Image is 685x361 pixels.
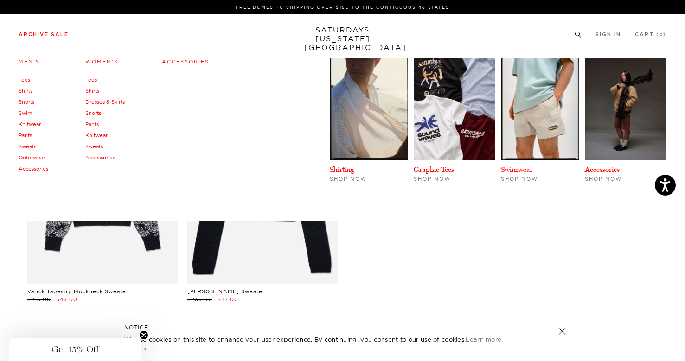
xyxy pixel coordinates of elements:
a: Swim [19,110,32,116]
a: Women's [85,58,118,65]
button: Close teaser [139,330,148,340]
a: Accessories [19,165,48,172]
a: SATURDAYS[US_STATE][GEOGRAPHIC_DATA] [304,25,381,52]
a: Sweats [19,143,36,150]
p: We use cookies on this site to enhance your user experience. By continuing, you consent to our us... [124,335,528,344]
small: 0 [659,33,663,37]
a: Shorts [19,99,34,105]
a: Accessories [585,165,620,174]
a: Learn more [466,336,501,343]
a: Knitwear [19,121,41,127]
a: [PERSON_NAME] Sweater [187,288,265,295]
a: Archive Sale [19,32,69,37]
a: Pants [85,121,99,127]
a: Men's [19,58,40,65]
a: Pants [19,132,32,139]
a: Sweats [85,143,103,150]
span: $215.00 [27,296,51,303]
a: Sign In [595,32,621,37]
a: Varick Tapestry Mockneck Sweater [27,288,128,295]
a: Shirting [330,165,354,174]
a: Accessories [162,58,209,65]
span: $47.00 [218,296,238,303]
a: Shirts [19,88,32,94]
a: Shorts [85,110,101,116]
div: Get 15% OffClose teaser [9,338,141,361]
span: Get 15% Off [51,344,99,355]
span: $43.00 [56,296,77,303]
a: Tees [19,76,30,83]
a: Graphic Tees [414,165,454,174]
a: Dresses & Skirts [85,99,125,105]
h5: NOTICE [124,323,561,332]
a: Swimwear [501,165,533,174]
a: Shirts [85,88,99,94]
a: Cart (0) [635,32,666,37]
p: FREE DOMESTIC SHIPPING OVER $150 TO THE CONTIGUOUS 48 STATES [22,4,663,11]
a: Tees [85,76,97,83]
span: $235.00 [187,296,212,303]
a: Outerwear [19,154,45,161]
a: Knitwear [85,132,108,139]
a: Accessories [85,154,115,161]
